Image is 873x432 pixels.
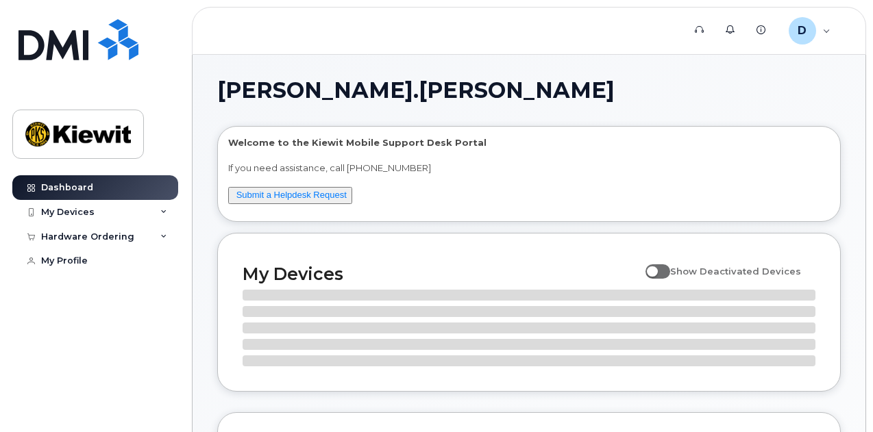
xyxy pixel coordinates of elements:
[228,162,830,175] p: If you need assistance, call [PHONE_NUMBER]
[228,187,352,204] button: Submit a Helpdesk Request
[217,80,615,101] span: [PERSON_NAME].[PERSON_NAME]
[645,258,656,269] input: Show Deactivated Devices
[670,266,801,277] span: Show Deactivated Devices
[236,190,347,200] a: Submit a Helpdesk Request
[243,264,639,284] h2: My Devices
[228,136,830,149] p: Welcome to the Kiewit Mobile Support Desk Portal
